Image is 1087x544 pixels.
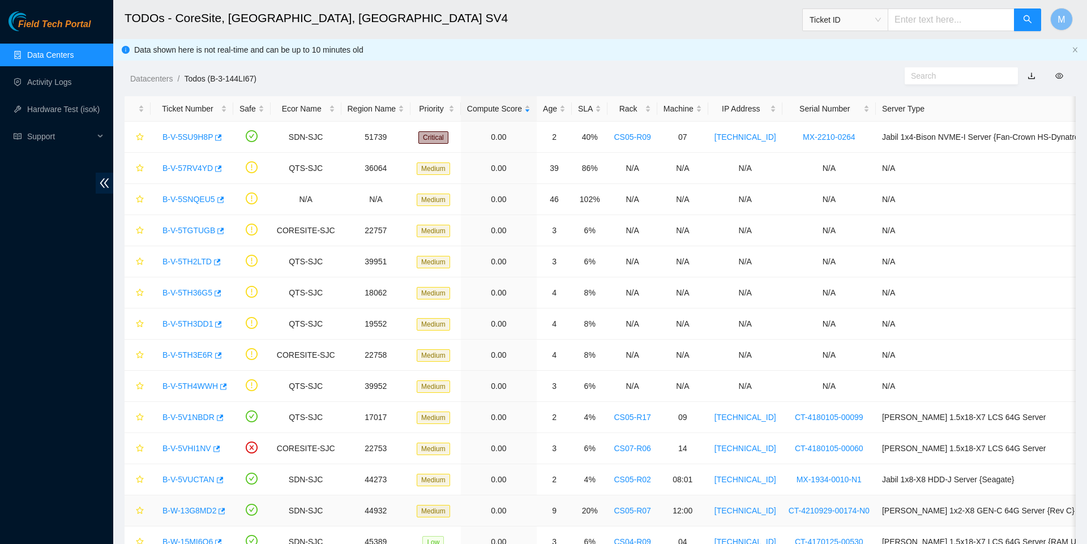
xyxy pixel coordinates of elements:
td: 6% [572,246,607,277]
span: exclamation-circle [246,161,258,173]
td: N/A [708,153,782,184]
span: close [1072,46,1079,53]
a: Akamai TechnologiesField Tech Portal [8,20,91,35]
a: [TECHNICAL_ID] [714,475,776,484]
span: read [14,132,22,140]
button: star [131,439,144,457]
span: star [136,195,144,204]
td: 14 [657,433,708,464]
td: N/A [607,215,657,246]
td: 0.00 [461,464,537,495]
td: QTS-SJC [271,277,341,309]
span: star [136,133,144,142]
span: star [136,444,144,453]
td: N/A [708,309,782,340]
td: 22757 [341,215,411,246]
span: check-circle [246,410,258,422]
td: 0.00 [461,309,537,340]
td: 8% [572,340,607,371]
td: N/A [782,340,876,371]
a: MX-2210-0264 [803,132,855,142]
td: N/A [708,371,782,402]
td: CORESITE-SJC [271,215,341,246]
td: 0.00 [461,277,537,309]
td: QTS-SJC [271,402,341,433]
td: 86% [572,153,607,184]
td: N/A [607,246,657,277]
span: star [136,320,144,329]
a: B-V-5TH3E6R [162,350,213,359]
img: Akamai Technologies [8,11,57,31]
span: Ticket ID [810,11,881,28]
td: 12:00 [657,495,708,526]
td: SDN-SJC [271,464,341,495]
td: 08:01 [657,464,708,495]
span: star [136,258,144,267]
span: M [1058,12,1065,27]
button: star [131,252,144,271]
a: download [1028,71,1035,80]
button: star [131,284,144,302]
a: [TECHNICAL_ID] [714,506,776,515]
td: 9 [537,495,572,526]
a: Activity Logs [27,78,72,87]
span: exclamation-circle [246,379,258,391]
td: 2 [537,464,572,495]
td: 6% [572,215,607,246]
a: B-W-13G8MD2 [162,506,216,515]
td: 18062 [341,277,411,309]
button: star [131,315,144,333]
td: N/A [657,153,708,184]
td: N/A [782,277,876,309]
span: double-left [96,173,113,194]
span: close-circle [246,442,258,453]
button: star [131,346,144,364]
button: star [131,377,144,395]
td: 07 [657,122,708,153]
td: N/A [341,184,411,215]
a: B-V-5TH4WWH [162,382,218,391]
button: star [131,408,144,426]
td: 09 [657,402,708,433]
input: Enter text here... [888,8,1015,31]
td: QTS-SJC [271,309,341,340]
span: check-circle [246,473,258,485]
span: Medium [417,412,450,424]
span: check-circle [246,504,258,516]
td: 4 [537,277,572,309]
td: N/A [607,309,657,340]
td: N/A [708,215,782,246]
span: Field Tech Portal [18,19,91,30]
a: B-V-5TH2LTD [162,257,212,266]
td: QTS-SJC [271,371,341,402]
td: 0.00 [461,246,537,277]
span: Support [27,125,94,148]
td: 22758 [341,340,411,371]
td: 44273 [341,464,411,495]
td: 3 [537,246,572,277]
td: N/A [782,371,876,402]
span: star [136,507,144,516]
td: 4 [537,340,572,371]
td: N/A [607,340,657,371]
td: 8% [572,277,607,309]
td: N/A [271,184,341,215]
td: 2 [537,122,572,153]
a: CT-4180105-00060 [795,444,863,453]
td: 0.00 [461,495,537,526]
td: 6% [572,371,607,402]
td: 4 [537,309,572,340]
button: star [131,221,144,239]
td: 40% [572,122,607,153]
a: Hardware Test (isok) [27,105,100,114]
span: Medium [417,256,450,268]
a: CS07-R06 [614,444,651,453]
span: exclamation-circle [246,317,258,329]
td: N/A [708,340,782,371]
td: 39951 [341,246,411,277]
span: star [136,382,144,391]
td: N/A [607,184,657,215]
button: star [131,502,144,520]
button: download [1019,67,1044,85]
button: star [131,128,144,146]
